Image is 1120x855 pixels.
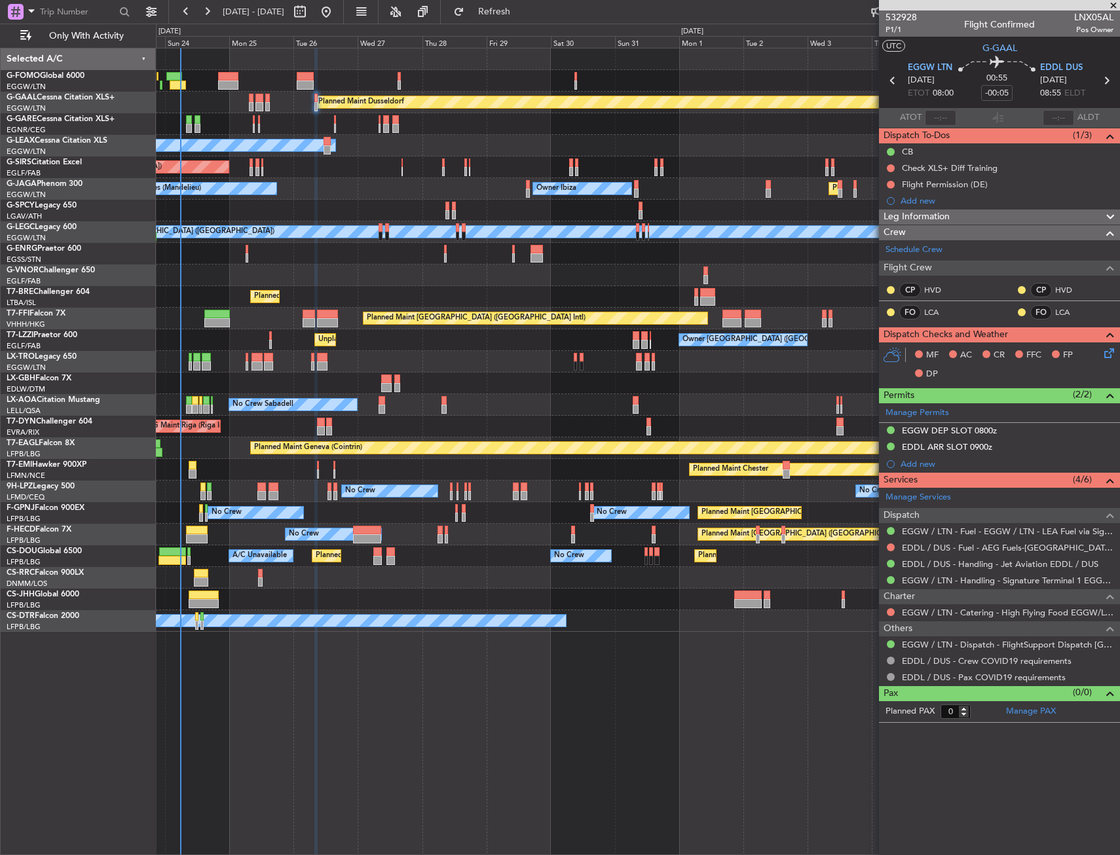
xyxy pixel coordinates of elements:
[7,591,79,598] a: CS-JHHGlobal 6000
[7,211,42,221] a: LGAV/ATH
[1073,128,1092,142] span: (1/3)
[7,418,92,426] a: T7-DYNChallenger 604
[7,331,33,339] span: T7-LZZI
[7,384,45,394] a: EDLW/DTM
[7,223,35,231] span: G-LEGC
[7,514,41,524] a: LFPB/LBG
[7,579,47,589] a: DNMM/LOS
[7,526,35,534] span: F-HECD
[884,508,920,523] span: Dispatch
[358,36,422,48] div: Wed 27
[886,407,949,420] a: Manage Permits
[7,526,71,534] a: F-HECDFalcon 7X
[926,368,938,381] span: DP
[7,310,65,318] a: T7-FFIFalcon 7X
[7,557,41,567] a: LFPB/LBG
[859,481,889,501] div: No Crew
[926,349,939,362] span: MF
[165,36,229,48] div: Sun 24
[7,115,37,123] span: G-GARE
[7,374,35,382] span: LX-GBH
[1063,349,1073,362] span: FP
[7,94,37,101] span: G-GAAL
[986,72,1007,85] span: 00:55
[701,524,908,544] div: Planned Maint [GEOGRAPHIC_DATA] ([GEOGRAPHIC_DATA])
[1040,74,1067,87] span: [DATE]
[7,223,77,231] a: G-LEGCLegacy 600
[318,330,534,350] div: Unplanned Maint [GEOGRAPHIC_DATA] ([GEOGRAPHIC_DATA])
[7,569,84,577] a: CS-RRCFalcon 900LX
[7,190,46,200] a: EGGW/LTN
[743,36,808,48] div: Tue 2
[884,209,950,225] span: Leg Information
[902,558,1098,570] a: EDDL / DUS - Handling - Jet Aviation EDDL / DUS
[212,503,242,522] div: No Crew
[7,418,36,426] span: T7-DYN
[7,547,82,555] a: CS-DOUGlobal 6500
[7,158,82,166] a: G-SIRSCitation Excel
[422,36,487,48] div: Thu 28
[1006,705,1056,718] a: Manage PAX
[7,374,71,382] a: LX-GBHFalcon 7X
[7,310,29,318] span: T7-FFI
[1055,306,1085,318] a: LCA
[141,416,230,436] div: AOG Maint Riga (Riga Intl)
[293,36,358,48] div: Tue 26
[832,179,1039,198] div: Planned Maint [GEOGRAPHIC_DATA] ([GEOGRAPHIC_DATA])
[698,546,905,566] div: Planned Maint [GEOGRAPHIC_DATA] ([GEOGRAPHIC_DATA])
[1040,62,1083,75] span: EDDL DUS
[925,110,956,126] input: --:--
[7,137,107,145] a: G-LEAXCessna Citation XLS
[7,72,40,80] span: G-FOMO
[7,266,95,274] a: G-VNORChallenger 650
[7,288,90,296] a: T7-BREChallenger 604
[1074,10,1113,24] span: LNX05AL
[7,147,46,156] a: EGGW/LTN
[7,266,39,274] span: G-VNOR
[1026,349,1041,362] span: FFC
[1073,685,1092,699] span: (0/0)
[902,639,1113,650] a: EGGW / LTN - Dispatch - FlightSupport Dispatch [GEOGRAPHIC_DATA]
[7,82,46,92] a: EGGW/LTN
[872,36,936,48] div: Thu 4
[884,388,914,403] span: Permits
[159,26,181,37] div: [DATE]
[7,449,41,459] a: LFPB/LBG
[40,2,115,22] input: Trip Number
[7,492,45,502] a: LFMD/CEQ
[7,591,35,598] span: CS-JHH
[7,471,45,481] a: LFMN/NCE
[908,62,952,75] span: EGGW LTN
[7,622,41,632] a: LFPB/LBG
[316,546,522,566] div: Planned Maint [GEOGRAPHIC_DATA] ([GEOGRAPHIC_DATA])
[289,524,319,544] div: No Crew
[7,180,83,188] a: G-JAGAPhenom 300
[884,589,915,604] span: Charter
[7,180,37,188] span: G-JAGA
[7,427,39,437] a: EVRA/RIX
[536,179,576,198] div: Owner Ibiza
[223,6,284,18] span: [DATE] - [DATE]
[924,284,954,296] a: HVD
[14,26,142,46] button: Only With Activity
[7,353,77,361] a: LX-TROLegacy 650
[902,575,1113,586] a: EGGW / LTN - Handling - Signature Terminal 1 EGGW / LTN
[7,137,35,145] span: G-LEAX
[902,607,1113,618] a: EGGW / LTN - Catering - High Flying Food EGGW/LTN
[7,331,77,339] a: T7-LZZIPraetor 600
[7,298,36,308] a: LTBA/ISL
[902,162,998,173] div: Check XLS+ Diff Training
[7,547,37,555] span: CS-DOU
[7,353,35,361] span: LX-TRO
[7,245,81,253] a: G-ENRGPraetor 600
[1073,473,1092,486] span: (4/6)
[902,425,997,436] div: EGGW DEP SLOT 0800z
[964,18,1035,31] div: Flight Confirmed
[7,461,86,469] a: T7-EMIHawker 900XP
[7,482,75,490] a: 9H-LPZLegacy 500
[882,40,905,52] button: UTC
[551,36,615,48] div: Sat 30
[7,168,41,178] a: EGLF/FAB
[884,686,898,701] span: Pax
[681,26,703,37] div: [DATE]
